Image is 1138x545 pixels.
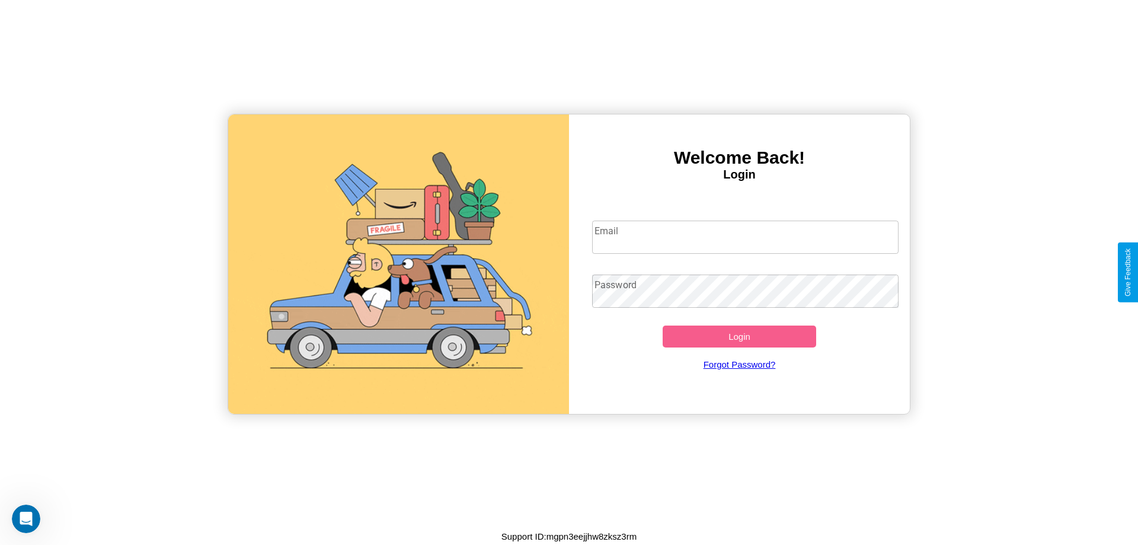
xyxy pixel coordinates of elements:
[663,326,816,348] button: Login
[569,168,910,181] h4: Login
[501,528,637,544] p: Support ID: mgpn3eejjhw8zksz3rm
[12,505,40,533] iframe: Intercom live chat
[1124,248,1132,297] div: Give Feedback
[586,348,893,381] a: Forgot Password?
[569,148,910,168] h3: Welcome Back!
[228,114,569,414] img: gif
